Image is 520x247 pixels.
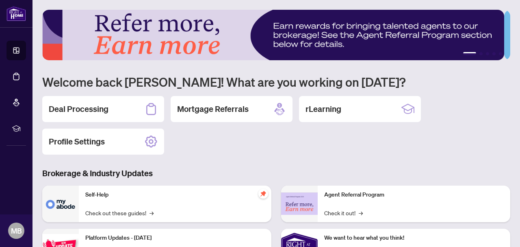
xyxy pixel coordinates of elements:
[258,189,268,199] span: pushpin
[492,52,496,55] button: 4
[42,168,510,179] h3: Brokerage & Industry Updates
[479,52,483,55] button: 2
[42,10,504,60] img: Slide 0
[85,190,265,199] p: Self-Help
[486,52,489,55] button: 3
[85,208,154,217] a: Check out these guides!→
[499,52,502,55] button: 5
[281,192,318,215] img: Agent Referral Program
[49,136,105,147] h2: Profile Settings
[6,6,26,21] img: logo
[487,219,512,243] button: Open asap
[42,74,510,90] h1: Welcome back [PERSON_NAME]! What are you working on [DATE]?
[324,190,504,199] p: Agent Referral Program
[11,225,22,236] span: MB
[49,103,108,115] h2: Deal Processing
[324,234,504,243] p: We want to hear what you think!
[85,234,265,243] p: Platform Updates - [DATE]
[359,208,363,217] span: →
[305,103,341,115] h2: rLearning
[42,186,79,222] img: Self-Help
[177,103,249,115] h2: Mortgage Referrals
[324,208,363,217] a: Check it out!→
[149,208,154,217] span: →
[463,52,476,55] button: 1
